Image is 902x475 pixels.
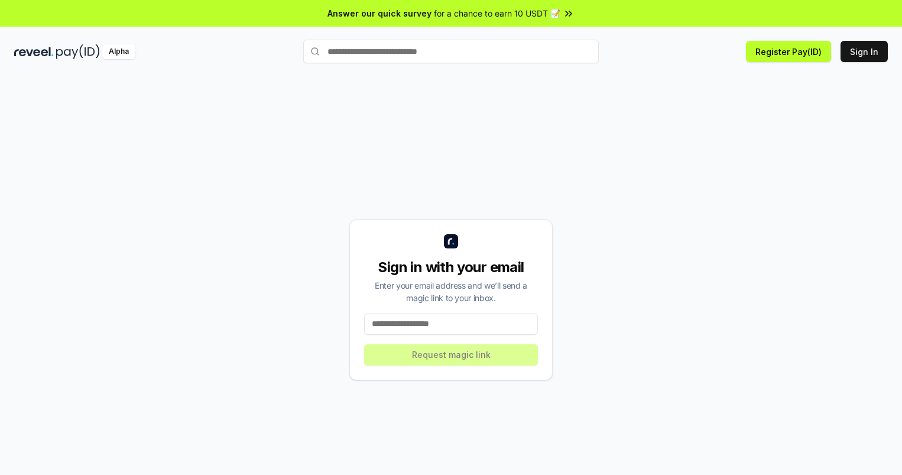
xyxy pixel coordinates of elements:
button: Register Pay(ID) [746,41,831,62]
img: logo_small [444,234,458,248]
span: for a chance to earn 10 USDT 📝 [434,7,560,20]
button: Sign In [841,41,888,62]
div: Sign in with your email [364,258,538,277]
img: pay_id [56,44,100,59]
span: Answer our quick survey [327,7,431,20]
div: Enter your email address and we’ll send a magic link to your inbox. [364,279,538,304]
img: reveel_dark [14,44,54,59]
div: Alpha [102,44,135,59]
